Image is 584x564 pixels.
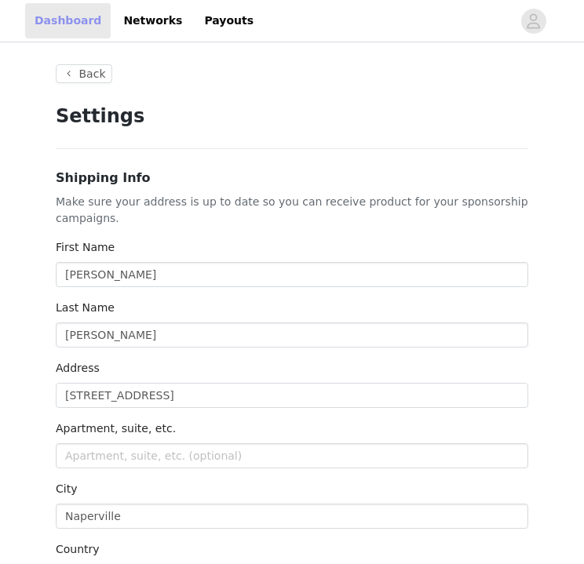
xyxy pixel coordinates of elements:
div: avatar [526,9,541,34]
h3: Shipping Info [56,169,528,187]
input: City [56,504,528,529]
a: Payouts [195,3,263,38]
input: Address [56,383,528,408]
input: Apartment, suite, etc. (optional) [56,443,528,468]
label: Country [56,543,100,555]
label: Apartment, suite, etc. [56,422,176,435]
h1: Settings [56,102,528,130]
label: Address [56,362,100,374]
label: Last Name [56,301,115,314]
button: Back [56,64,112,83]
p: Make sure your address is up to date so you can receive product for your sponsorship campaigns. [56,194,528,227]
a: Dashboard [25,3,111,38]
a: Networks [114,3,192,38]
label: First Name [56,241,115,253]
label: City [56,482,77,495]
